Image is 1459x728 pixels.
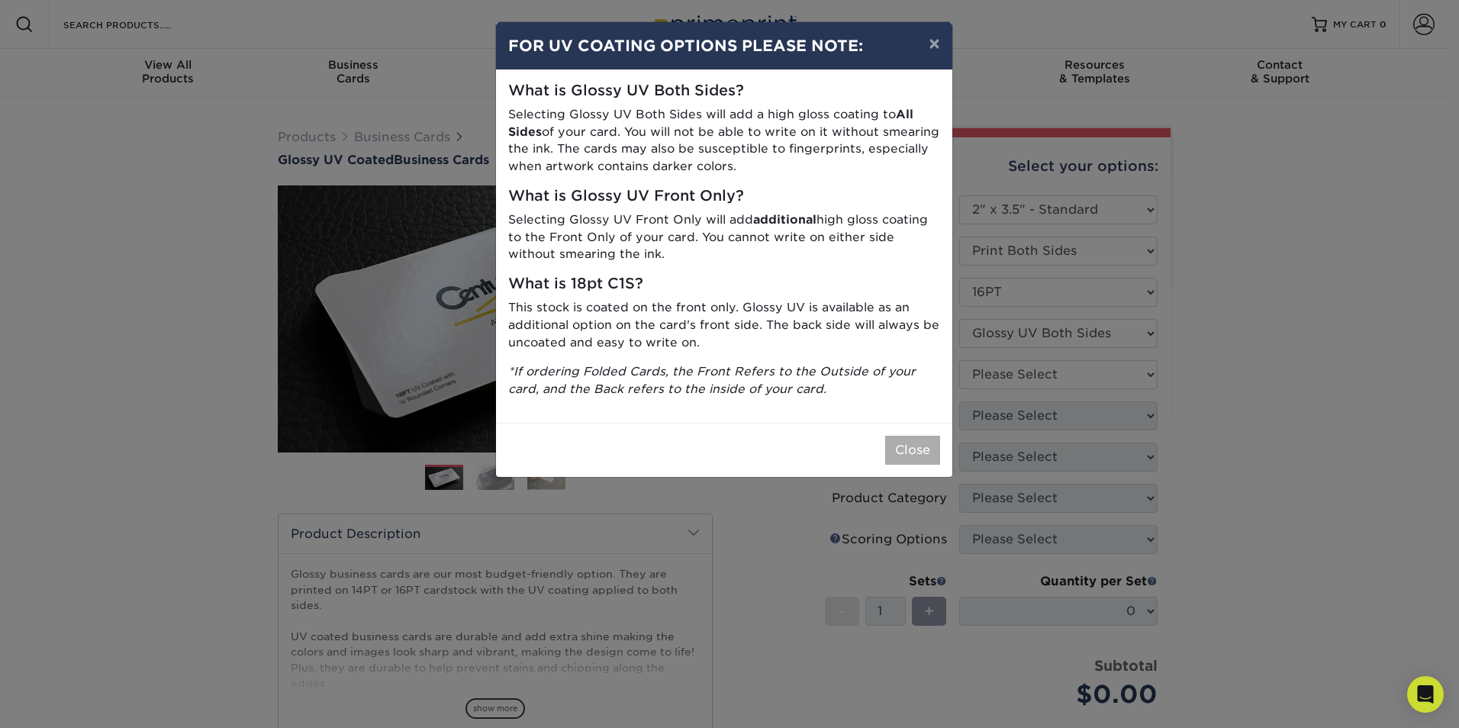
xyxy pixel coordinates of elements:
[753,212,816,227] strong: additional
[508,107,913,139] strong: All Sides
[508,275,940,293] h5: What is 18pt C1S?
[508,211,940,263] p: Selecting Glossy UV Front Only will add high gloss coating to the Front Only of your card. You ca...
[508,299,940,351] p: This stock is coated on the front only. Glossy UV is available as an additional option on the car...
[1407,676,1444,713] div: Open Intercom Messenger
[885,436,940,465] button: Close
[508,34,940,57] h4: FOR UV COATING OPTIONS PLEASE NOTE:
[916,22,952,65] button: ×
[508,188,940,205] h5: What is Glossy UV Front Only?
[508,82,940,100] h5: What is Glossy UV Both Sides?
[508,364,916,396] i: *If ordering Folded Cards, the Front Refers to the Outside of your card, and the Back refers to t...
[508,106,940,176] p: Selecting Glossy UV Both Sides will add a high gloss coating to of your card. You will not be abl...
